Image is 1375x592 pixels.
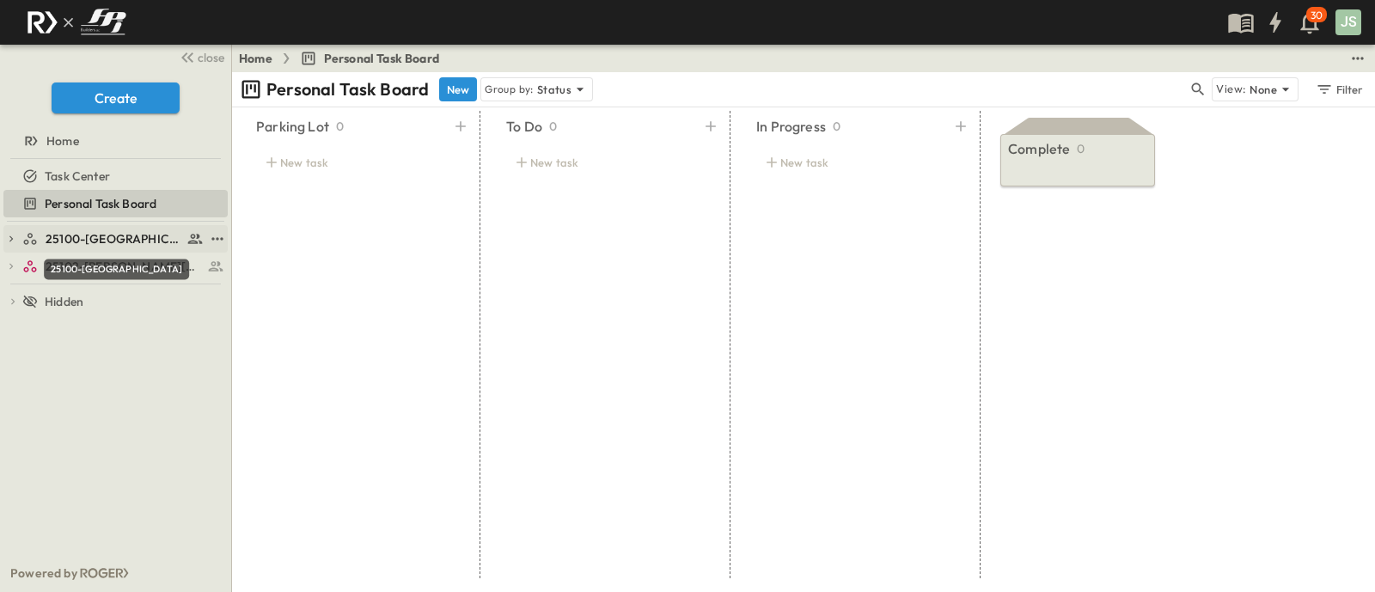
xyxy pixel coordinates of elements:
[3,164,224,188] a: Task Center
[537,81,571,98] p: Status
[1334,8,1363,37] button: JS
[1311,9,1323,22] p: 30
[173,45,228,69] button: close
[207,229,228,249] button: test
[52,82,180,113] button: Create
[1250,81,1277,98] p: None
[336,118,344,135] p: 0
[756,150,952,174] div: New task
[256,150,452,174] div: New task
[1315,80,1364,99] div: Filter
[485,81,534,98] p: Group by:
[198,49,224,66] span: close
[45,195,156,212] span: Personal Task Board
[300,50,439,67] a: Personal Task Board
[3,129,224,153] a: Home
[3,225,228,253] div: 25100-Vanguard Prep Schooltest
[833,118,840,135] p: 0
[22,254,224,278] a: 25102-Christ The Redeemer Anglican Church
[266,77,429,101] p: Personal Task Board
[506,150,702,174] div: New task
[22,227,204,251] a: 25100-Vanguard Prep School
[1309,77,1368,101] button: Filter
[1216,80,1246,99] p: View:
[45,293,83,310] span: Hidden
[239,50,449,67] nav: breadcrumbs
[439,77,477,101] button: New
[44,259,189,280] div: 25100-[GEOGRAPHIC_DATA]
[756,116,826,137] p: In Progress
[1335,9,1361,35] div: JS
[45,168,110,185] span: Task Center
[3,192,224,216] a: Personal Task Board
[549,118,557,135] p: 0
[1347,48,1368,69] button: test
[324,50,439,67] span: Personal Task Board
[3,190,228,217] div: Personal Task Boardtest
[46,132,79,150] span: Home
[506,116,542,137] p: To Do
[46,230,182,247] span: 25100-Vanguard Prep School
[1008,138,1070,159] p: Complete
[3,253,228,280] div: 25102-Christ The Redeemer Anglican Churchtest
[256,116,329,137] p: Parking Lot
[1077,140,1085,157] p: 0
[239,50,272,67] a: Home
[21,4,132,40] img: c8d7d1ed905e502e8f77bf7063faec64e13b34fdb1f2bdd94b0e311fc34f8000.png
